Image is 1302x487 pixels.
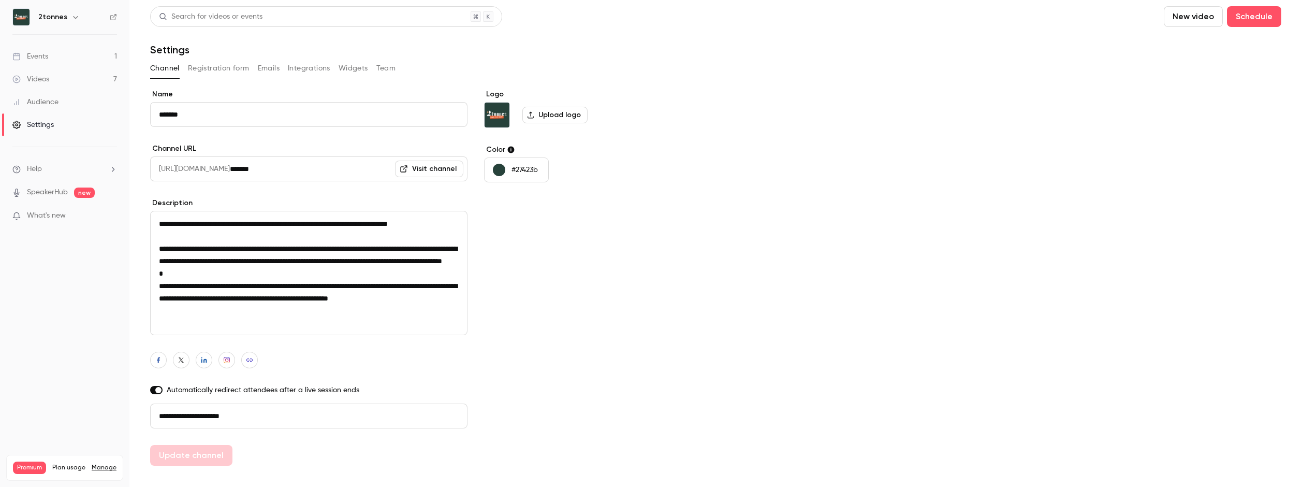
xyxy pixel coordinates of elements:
[339,60,368,77] button: Widgets
[511,165,538,175] p: #27423b
[150,44,189,56] h1: Settings
[27,164,42,175] span: Help
[150,144,467,154] label: Channel URL
[52,464,85,472] span: Plan usage
[522,107,588,123] label: Upload logo
[27,187,68,198] a: SpeakerHub
[395,161,463,177] a: Visit channel
[150,60,180,77] button: Channel
[74,188,95,198] span: new
[12,164,117,175] li: help-dropdown-opener
[288,60,330,77] button: Integrations
[92,464,116,472] a: Manage
[12,51,48,62] div: Events
[258,60,280,77] button: Emails
[38,12,67,22] h6: 2tonnes
[150,385,467,395] label: Automatically redirect attendees after a live session ends
[485,103,509,127] img: 2tonnes
[12,74,49,84] div: Videos
[27,210,66,221] span: What's new
[12,97,58,107] div: Audience
[159,11,262,22] div: Search for videos or events
[1164,6,1223,27] button: New video
[12,120,54,130] div: Settings
[376,60,396,77] button: Team
[484,89,643,128] section: Logo
[484,145,643,155] label: Color
[13,462,46,474] span: Premium
[484,157,549,182] button: #27423b
[150,156,230,181] span: [URL][DOMAIN_NAME]
[13,9,30,25] img: 2tonnes
[105,211,117,221] iframe: Noticeable Trigger
[1227,6,1281,27] button: Schedule
[484,89,643,99] label: Logo
[188,60,250,77] button: Registration form
[150,89,467,99] label: Name
[150,198,467,208] label: Description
